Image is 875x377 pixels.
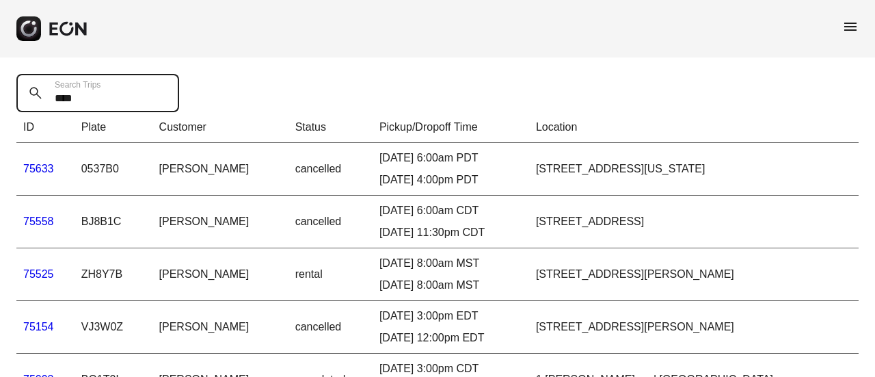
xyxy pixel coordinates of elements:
[152,143,288,196] td: [PERSON_NAME]
[529,248,859,301] td: [STREET_ADDRESS][PERSON_NAME]
[23,268,54,280] a: 75525
[379,330,522,346] div: [DATE] 12:00pm EDT
[379,361,522,377] div: [DATE] 3:00pm CDT
[379,255,522,272] div: [DATE] 8:00am MST
[75,301,152,354] td: VJ3W0Z
[75,143,152,196] td: 0537B0
[288,196,373,248] td: cancelled
[529,196,859,248] td: [STREET_ADDRESS]
[152,196,288,248] td: [PERSON_NAME]
[23,163,54,174] a: 75633
[23,216,54,227] a: 75558
[75,248,152,301] td: ZH8Y7B
[373,112,529,143] th: Pickup/Dropoff Time
[379,277,522,294] div: [DATE] 8:00am MST
[55,79,100,90] label: Search Trips
[75,196,152,248] td: BJ8B1C
[379,203,522,219] div: [DATE] 6:00am CDT
[529,143,859,196] td: [STREET_ADDRESS][US_STATE]
[152,301,288,354] td: [PERSON_NAME]
[152,112,288,143] th: Customer
[529,301,859,354] td: [STREET_ADDRESS][PERSON_NAME]
[288,112,373,143] th: Status
[75,112,152,143] th: Plate
[288,301,373,354] td: cancelled
[842,18,859,35] span: menu
[379,224,522,241] div: [DATE] 11:30pm CDT
[379,308,522,324] div: [DATE] 3:00pm EDT
[529,112,859,143] th: Location
[152,248,288,301] td: [PERSON_NAME]
[288,143,373,196] td: cancelled
[16,112,75,143] th: ID
[288,248,373,301] td: rental
[379,150,522,166] div: [DATE] 6:00am PDT
[23,321,54,333] a: 75154
[379,172,522,188] div: [DATE] 4:00pm PDT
